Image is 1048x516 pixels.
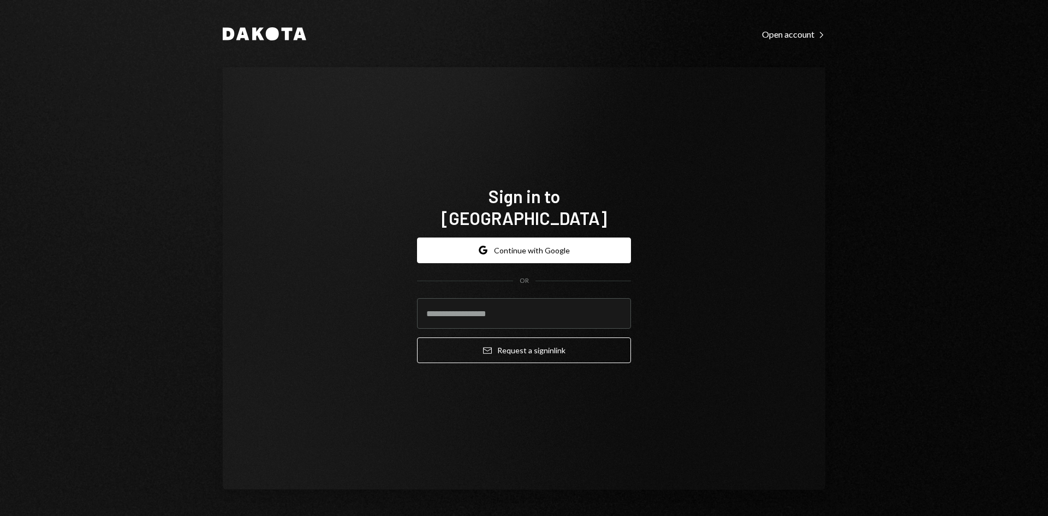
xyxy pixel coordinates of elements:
h1: Sign in to [GEOGRAPHIC_DATA] [417,185,631,229]
button: Continue with Google [417,238,631,263]
div: Open account [762,29,825,40]
div: OR [520,276,529,286]
button: Request a signinlink [417,337,631,363]
a: Open account [762,28,825,40]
